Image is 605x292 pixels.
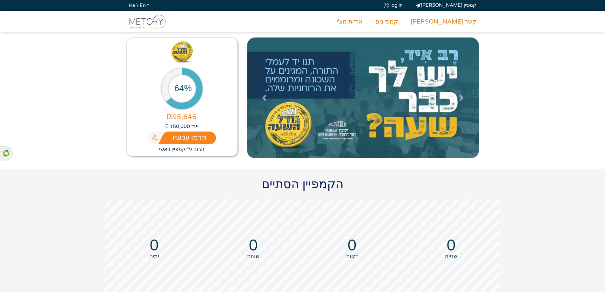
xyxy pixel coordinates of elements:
h4: ימים [104,253,204,260]
img: donatebtn_he.svg [148,132,216,144]
h4: שניות [401,253,501,260]
a: log in [381,0,405,11]
p: הקמפיין הסתיים [5,175,600,194]
a: אודות מצ'י [334,15,365,29]
p: יעד ₪ [133,123,231,130]
span: 0 [204,242,303,249]
span: 0 [302,242,401,249]
img: logo.jpg [165,40,198,64]
img: plane3.png [415,3,421,8]
a: מצ'י [126,12,169,31]
h4: דקות [302,253,401,260]
span: 0 [104,242,204,249]
a: [PERSON_NAME] קמפיין [413,0,479,11]
img: מצ'י [126,14,169,30]
img: user2.png [384,3,389,8]
span: 95,646 [172,113,197,121]
a: He \ En [126,1,152,10]
span: 150,000 [170,123,190,130]
a: קמפיינים [373,15,400,29]
text: 64% [174,83,192,93]
span: 0 [401,242,501,249]
h4: שעות [204,253,303,260]
p: תרום ע"י [133,146,231,153]
h5: ₪ [133,113,231,121]
span: קמפיין ראשי [159,146,185,153]
img: godel_hashah [247,37,479,158]
a: [PERSON_NAME] קשר [408,15,479,29]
